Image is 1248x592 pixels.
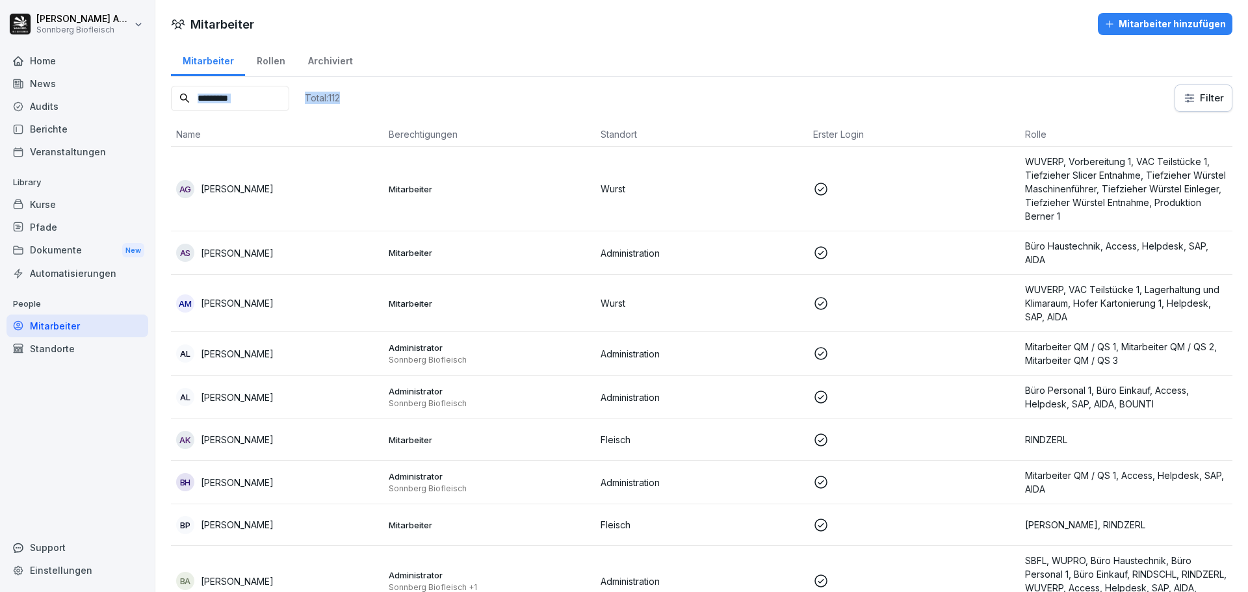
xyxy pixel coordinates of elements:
p: [PERSON_NAME] [201,574,274,588]
div: AS [176,244,194,262]
div: BP [176,516,194,534]
p: Mitarbeiter QM / QS 1, Mitarbeiter QM / QS 2, Mitarbeiter QM / QS 3 [1025,340,1227,367]
p: WUVERP, Vorbereitung 1, VAC Teilstücke 1, Tiefzieher Slicer Entnahme, Tiefzieher Würstel Maschine... [1025,155,1227,223]
p: Büro Personal 1, Büro Einkauf, Access, Helpdesk, SAP, AIDA, BOUNTI [1025,383,1227,411]
p: [PERSON_NAME] [201,296,274,310]
p: Administrator [389,342,591,354]
p: Administration [601,391,803,404]
div: BA [176,572,194,590]
th: Standort [595,122,808,147]
p: Sonnberg Biofleisch [36,25,131,34]
a: Home [6,49,148,72]
div: New [122,243,144,258]
div: AM [176,294,194,313]
th: Berechtigungen [383,122,596,147]
div: AG [176,180,194,198]
p: Sonnberg Biofleisch [389,483,591,494]
p: Administration [601,476,803,489]
a: Rollen [245,43,296,76]
p: People [6,294,148,315]
div: AK [176,431,194,449]
p: Library [6,172,148,193]
p: [PERSON_NAME] [201,347,274,361]
div: Mitarbeiter hinzufügen [1104,17,1226,31]
th: Erster Login [808,122,1020,147]
p: Wurst [601,296,803,310]
a: Audits [6,95,148,118]
p: [PERSON_NAME] [201,391,274,404]
p: [PERSON_NAME] Anibas [36,14,131,25]
p: Fleisch [601,518,803,532]
a: News [6,72,148,95]
a: Mitarbeiter [6,315,148,337]
h1: Mitarbeiter [190,16,254,33]
p: [PERSON_NAME] [201,476,274,489]
p: Administration [601,347,803,361]
p: Wurst [601,182,803,196]
a: Berichte [6,118,148,140]
p: Administrator [389,569,591,581]
p: Administrator [389,385,591,397]
p: Mitarbeiter [389,519,591,531]
button: Mitarbeiter hinzufügen [1098,13,1232,35]
p: [PERSON_NAME] [201,182,274,196]
p: [PERSON_NAME] [201,518,274,532]
p: Mitarbeiter QM / QS 1, Access, Helpdesk, SAP, AIDA [1025,469,1227,496]
p: RINDZERL [1025,433,1227,446]
p: Fleisch [601,433,803,446]
a: Standorte [6,337,148,360]
p: [PERSON_NAME] [201,433,274,446]
a: Pfade [6,216,148,238]
p: Administration [601,574,803,588]
a: Archiviert [296,43,364,76]
div: Filter [1183,92,1224,105]
div: Dokumente [6,238,148,263]
p: Mitarbeiter [389,183,591,195]
a: Kurse [6,193,148,216]
p: Büro Haustechnik, Access, Helpdesk, SAP, AIDA [1025,239,1227,266]
div: AL [176,388,194,406]
th: Rolle [1020,122,1232,147]
p: [PERSON_NAME], RINDZERL [1025,518,1227,532]
a: Mitarbeiter [171,43,245,76]
th: Name [171,122,383,147]
p: Sonnberg Biofleisch [389,398,591,409]
p: WUVERP, VAC Teilstücke 1, Lagerhaltung und Klimaraum, Hofer Kartonierung 1, Helpdesk, SAP, AIDA [1025,283,1227,324]
button: Filter [1175,85,1232,111]
p: [PERSON_NAME] [201,246,274,260]
a: Automatisierungen [6,262,148,285]
p: Administrator [389,470,591,482]
p: Total: 112 [305,92,340,104]
p: Sonnberg Biofleisch [389,355,591,365]
p: Mitarbeiter [389,247,591,259]
div: AL [176,344,194,363]
div: Support [6,536,148,559]
a: Einstellungen [6,559,148,582]
div: BH [176,473,194,491]
a: Veranstaltungen [6,140,148,163]
p: Mitarbeiter [389,298,591,309]
p: Mitarbeiter [389,434,591,446]
a: DokumenteNew [6,238,148,263]
p: Administration [601,246,803,260]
